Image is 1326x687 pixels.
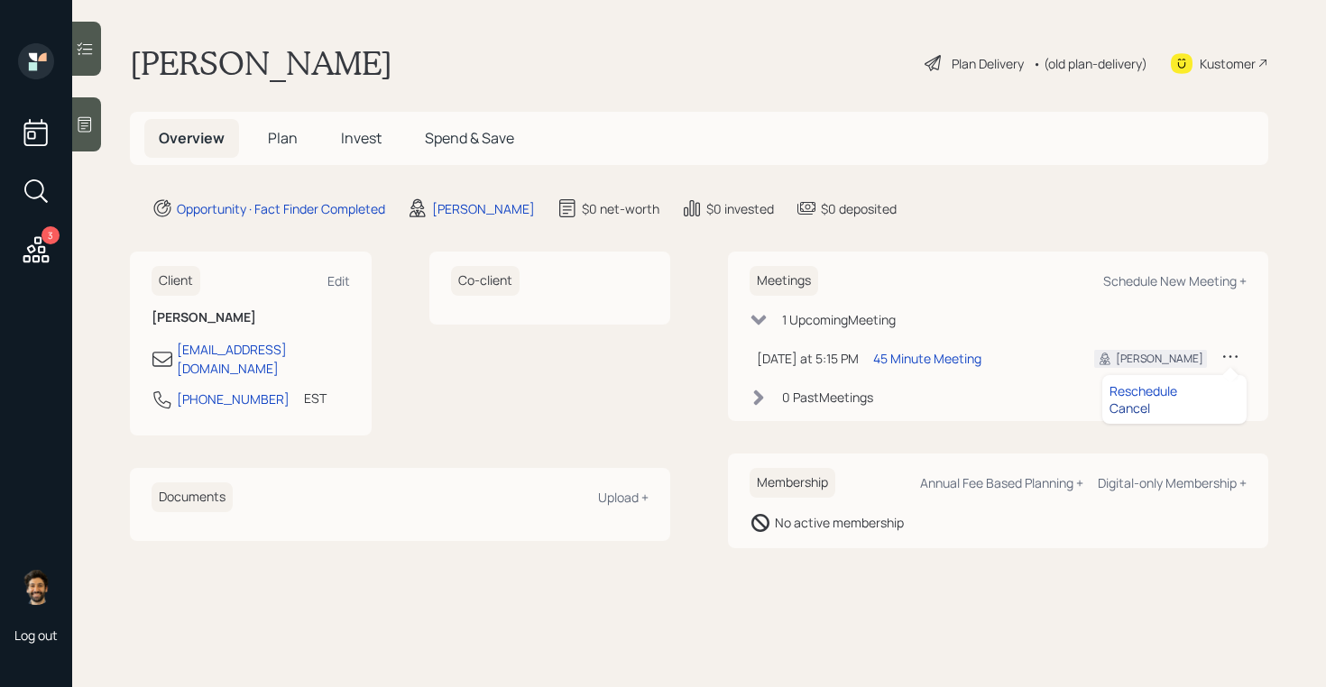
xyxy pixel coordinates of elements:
[920,474,1083,491] div: Annual Fee Based Planning +
[598,489,649,506] div: Upload +
[451,266,520,296] h6: Co-client
[177,389,290,408] div: [PHONE_NUMBER]
[268,128,298,148] span: Plan
[1033,54,1147,73] div: • (old plan-delivery)
[775,513,904,532] div: No active membership
[152,266,200,296] h6: Client
[152,482,233,512] h6: Documents
[425,128,514,148] span: Spend & Save
[1116,351,1203,367] div: [PERSON_NAME]
[327,272,350,289] div: Edit
[41,226,60,244] div: 3
[1098,474,1247,491] div: Digital-only Membership +
[130,43,392,83] h1: [PERSON_NAME]
[782,388,873,407] div: 0 Past Meeting s
[821,199,897,218] div: $0 deposited
[952,54,1024,73] div: Plan Delivery
[14,627,58,644] div: Log out
[304,389,327,408] div: EST
[1110,399,1239,417] div: Cancel
[177,199,385,218] div: Opportunity · Fact Finder Completed
[1103,272,1247,289] div: Schedule New Meeting +
[706,199,774,218] div: $0 invested
[177,340,350,378] div: [EMAIL_ADDRESS][DOMAIN_NAME]
[1200,54,1256,73] div: Kustomer
[152,310,350,325] h6: [PERSON_NAME]
[432,199,535,218] div: [PERSON_NAME]
[782,310,896,329] div: 1 Upcoming Meeting
[750,468,835,498] h6: Membership
[18,569,54,605] img: eric-schwartz-headshot.png
[750,266,818,296] h6: Meetings
[341,128,382,148] span: Invest
[757,349,859,368] div: [DATE] at 5:15 PM
[1110,382,1239,399] div: Reschedule
[159,128,225,148] span: Overview
[873,349,981,368] div: 45 Minute Meeting
[582,199,659,218] div: $0 net-worth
